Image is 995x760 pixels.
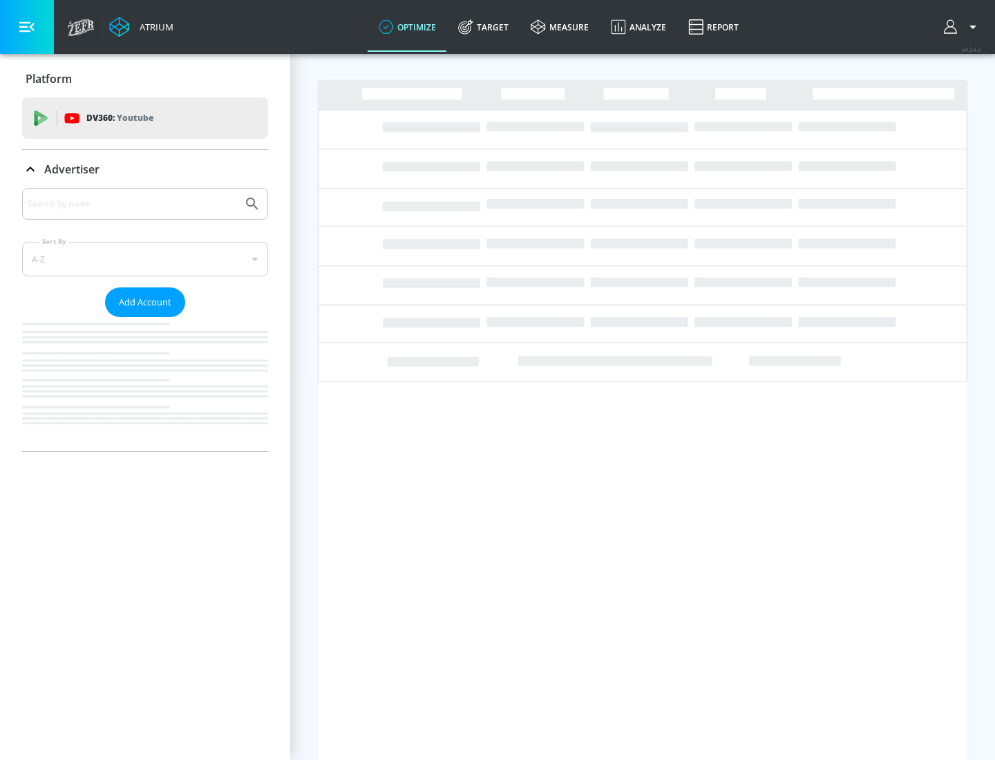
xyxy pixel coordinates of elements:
p: DV360: [86,111,153,126]
a: optimize [368,2,447,52]
a: Report [677,2,750,52]
p: Advertiser [44,162,99,177]
div: Advertiser [22,188,268,451]
div: Advertiser [22,150,268,189]
p: Youtube [117,111,153,125]
p: Platform [26,71,72,86]
a: measure [520,2,600,52]
div: Atrium [134,21,173,33]
div: A-Z [22,242,268,276]
label: Sort By [39,237,69,246]
nav: list of Advertiser [22,317,268,451]
div: Platform [22,59,268,98]
input: Search by name [28,195,237,213]
div: DV360: Youtube [22,97,268,139]
a: Atrium [109,17,173,37]
span: v 4.24.0 [962,46,981,53]
a: Target [447,2,520,52]
button: Add Account [105,287,185,317]
a: Analyze [600,2,677,52]
span: Add Account [119,294,171,310]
